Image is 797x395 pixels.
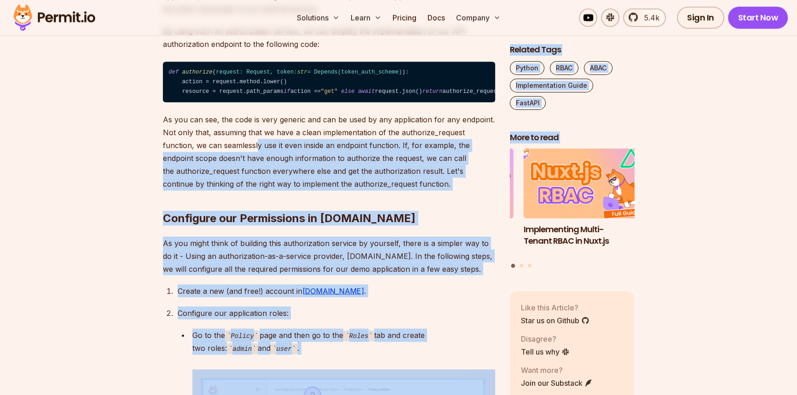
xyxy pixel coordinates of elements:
[297,69,307,75] span: str
[517,145,654,222] img: Implementing Multi-Tenant RBAC in Nuxt.js
[347,8,385,27] button: Learn
[550,61,578,75] a: RBAC
[293,8,343,27] button: Solutions
[341,69,398,75] span: token_auth_scheme
[521,346,570,357] a: Tell us why
[271,343,297,354] code: user
[424,8,449,27] a: Docs
[321,88,338,95] span: "get"
[358,88,375,95] span: await
[524,149,648,258] a: Implementing Multi-Tenant RBAC in Nuxt.jsImplementing Multi-Tenant RBAC in Nuxt.js
[728,6,788,29] a: Start Now
[422,88,443,95] span: return
[584,61,612,75] a: ABAC
[521,333,570,344] p: Disagree?
[510,132,634,143] h2: More to read
[163,174,495,225] h2: Configure our Permissions in [DOMAIN_NAME]
[163,236,495,275] p: As you might think of building this authorization service by yourself, there is a simpler way to ...
[182,69,213,75] span: authorize
[452,8,504,27] button: Company
[227,343,258,354] code: admin
[510,61,544,75] a: Python
[302,286,364,295] a: [DOMAIN_NAME]
[389,8,420,27] a: Pricing
[216,69,402,75] span: request: Request, token: = Depends( )
[163,25,495,51] p: By using such an authorization service, we can simplify the implementation of our API authorizati...
[178,284,495,297] p: Create a new (and free!) account in .
[163,62,495,102] code: ( ): action = request.method.lower() resource = request.path_params action == request.json() auth...
[521,378,593,389] a: Join our Substack
[341,88,354,95] span: else
[677,6,724,29] a: Sign In
[283,88,290,95] span: if
[520,264,523,268] button: Go to slide 2
[192,328,495,355] p: Go to the page and then go to the tab and create two roles: and .
[510,44,634,56] h2: Related Tags
[511,264,515,268] button: Go to slide 1
[528,264,531,268] button: Go to slide 3
[521,365,593,376] p: Want more?
[510,96,546,110] a: FastAPI
[524,224,648,247] h3: Implementing Multi-Tenant RBAC in Nuxt.js
[9,2,99,33] img: Permit logo
[343,330,374,341] code: Roles
[521,315,589,326] a: Star us on Github
[225,330,260,341] code: Policy
[163,113,495,190] p: As you can see, the code is very generic and can be used by any application for any endpoint. Not...
[510,79,593,92] a: Implementation Guide
[524,149,648,258] li: 1 of 3
[178,306,495,319] p: Configure our application roles:
[623,8,666,27] a: 5.4k
[168,69,179,75] span: def
[521,302,589,313] p: Like this Article?
[639,12,659,23] span: 5.4k
[510,149,634,269] div: Posts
